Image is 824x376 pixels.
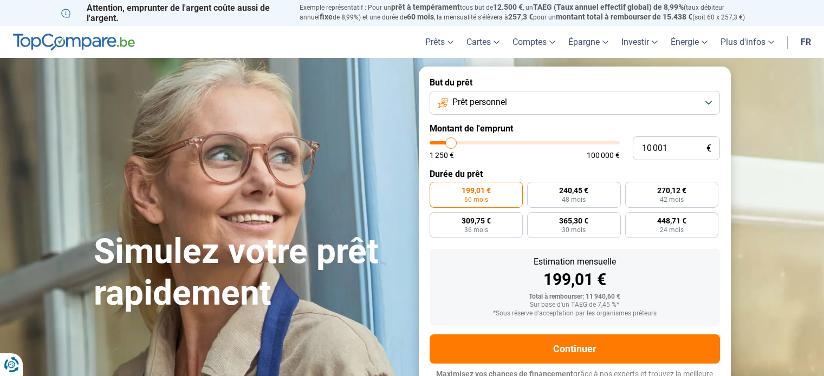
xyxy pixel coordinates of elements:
[462,217,491,225] span: 309,75 €
[464,227,488,233] span: 36 mois
[657,187,686,194] span: 270,12 €
[430,151,454,159] span: 1 250 €
[300,3,763,22] p: Exemple représentatif : Pour un tous but de , un (taux débiteur annuel de 8,99%) et une durée de ...
[430,169,720,179] label: Durée du prêt
[430,91,720,115] button: Prêt personnel
[419,26,460,58] a: Prêts
[391,3,460,11] span: prêt à tempérament
[615,26,664,58] a: Investir
[430,123,720,134] label: Montant de l'emprunt
[533,3,684,11] span: TAEG (Taux annuel effectif global) de 8,99%
[506,26,562,58] a: Comptes
[464,196,488,203] span: 60 mois
[61,3,287,23] p: Attention, emprunter de l'argent coûte aussi de l'argent.
[430,77,720,88] label: But du prêt
[430,334,720,364] button: Continuer
[438,310,711,318] div: *Sous réserve d'acceptation par les organismes prêteurs
[438,272,711,288] div: 199,01 €
[562,26,615,58] a: Épargne
[559,187,588,194] span: 240,45 €
[714,26,781,58] a: Plus d'infos
[508,12,533,21] span: 257,3 €
[664,26,714,58] a: Énergie
[562,196,586,203] span: 48 mois
[438,258,711,266] div: Estimation mensuelle
[13,34,135,51] img: TopCompare
[452,96,507,108] span: Prêt personnel
[657,217,686,225] span: 448,71 €
[462,187,491,194] span: 199,01 €
[460,26,506,58] a: Cartes
[794,26,817,58] a: fr
[587,151,620,159] span: 100 000 €
[660,227,684,233] span: 24 mois
[706,144,711,153] span: €
[562,227,586,233] span: 30 mois
[407,12,434,21] span: 60 mois
[556,12,692,21] span: montant total à rembourser de 15.438 €
[660,196,684,203] span: 42 mois
[94,231,406,314] h1: Simulez votre prêt rapidement
[493,3,523,11] span: 12.500 €
[438,293,711,301] div: Total à rembourser: 11 940,60 €
[438,301,711,309] div: Sur base d'un TAEG de 7,45 %*
[559,217,588,225] span: 365,30 €
[320,12,333,21] span: fixe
